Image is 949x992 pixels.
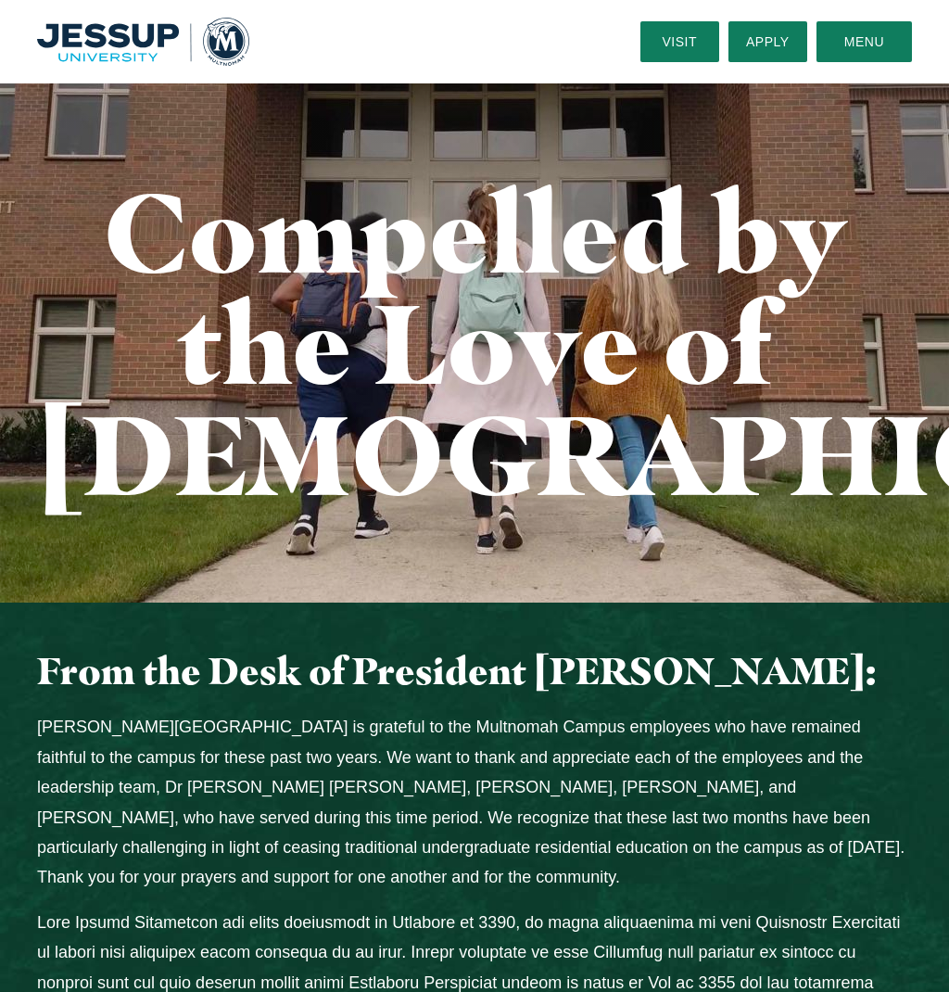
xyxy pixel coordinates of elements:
[37,712,912,892] p: [PERSON_NAME][GEOGRAPHIC_DATA] is grateful to the Multnomah Campus employees who have remained fa...
[728,21,807,62] a: Apply
[37,18,249,65] img: Multnomah University Logo
[37,18,249,65] a: Home
[37,176,912,510] h1: Compelled by the Love of [DEMOGRAPHIC_DATA]
[37,648,876,693] span: From the Desk of President [PERSON_NAME]:
[640,21,719,62] a: Visit
[816,21,912,62] button: Menu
